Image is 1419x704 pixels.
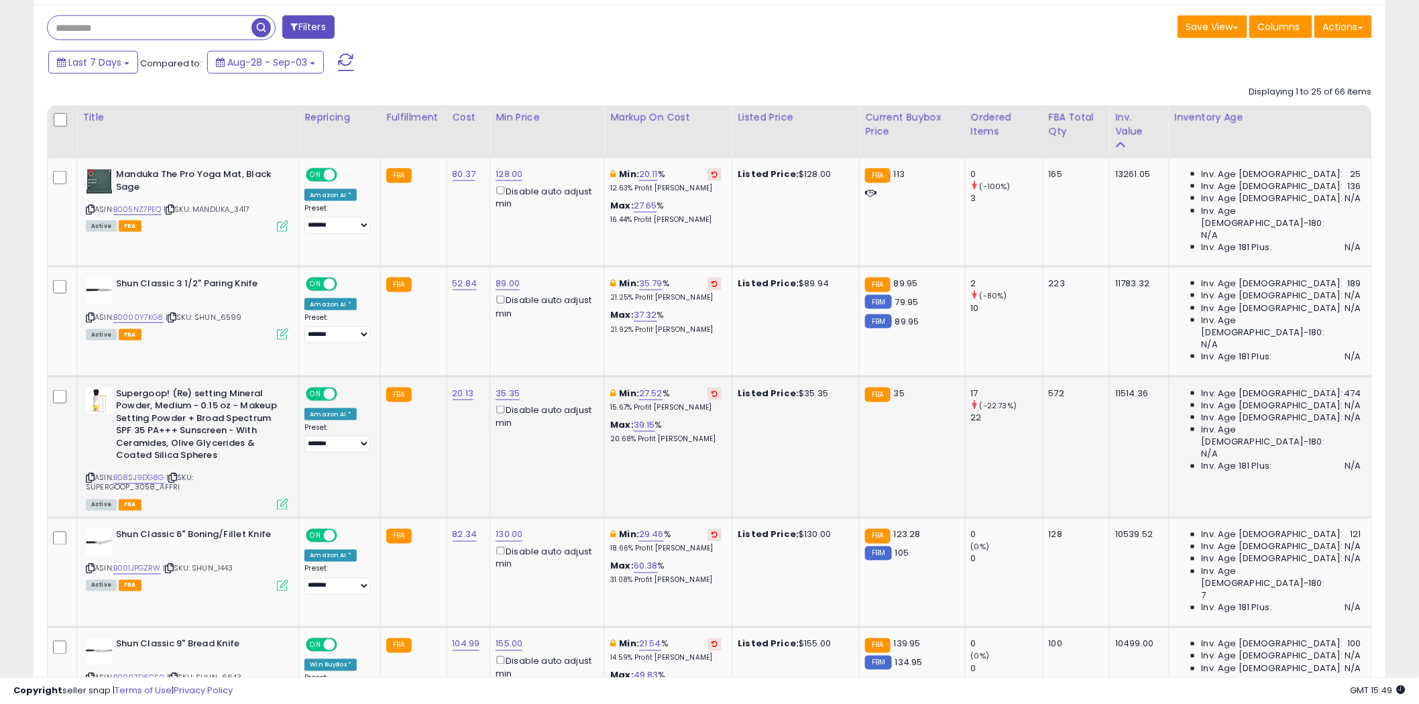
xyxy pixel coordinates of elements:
[634,199,657,213] a: 27.65
[1345,400,1361,412] span: N/A
[86,638,113,665] img: 21NmWAm+z6L._SL40_.jpg
[496,638,522,651] a: 155.00
[738,528,799,541] b: Listed Price:
[86,580,117,591] span: All listings currently available for purchase on Amazon
[1345,388,1361,400] span: 474
[971,302,1043,314] div: 10
[1345,302,1361,314] span: N/A
[86,500,117,511] span: All listings currently available for purchase on Amazon
[1049,111,1104,139] div: FBA Total Qty
[1202,388,1343,400] span: Inv. Age [DEMOGRAPHIC_DATA]:
[620,387,640,400] b: Min:
[865,546,891,561] small: FBM
[865,295,891,309] small: FBM
[304,313,370,343] div: Preset:
[335,530,357,542] span: OFF
[1115,278,1159,290] div: 11783.32
[610,561,722,585] div: %
[1202,168,1343,180] span: Inv. Age [DEMOGRAPHIC_DATA]:
[1345,602,1361,614] span: N/A
[1345,461,1361,473] span: N/A
[1348,180,1361,192] span: 136
[634,560,658,573] a: 60.38
[865,529,890,544] small: FBA
[610,434,722,444] p: 20.68% Profit [PERSON_NAME]
[738,111,854,125] div: Listed Price
[304,298,357,310] div: Amazon AI *
[895,656,923,669] span: 134.95
[865,278,890,292] small: FBA
[453,111,485,125] div: Cost
[610,168,722,193] div: %
[971,638,1043,650] div: 0
[116,529,279,545] b: Shun Classic 6" Boning/Fillet Knife
[308,170,325,181] span: ON
[639,638,661,651] a: 21.54
[1345,663,1361,675] span: N/A
[113,312,164,323] a: B0000Y7KG8
[304,565,370,595] div: Preset:
[308,530,325,542] span: ON
[971,412,1043,424] div: 22
[1348,278,1361,290] span: 189
[895,296,919,308] span: 79.95
[116,168,279,196] b: Manduka The Pro Yoga Mat, Black Sage
[86,221,117,232] span: All listings currently available for purchase on Amazon
[865,111,959,139] div: Current Buybox Price
[1202,302,1343,314] span: Inv. Age [DEMOGRAPHIC_DATA]:
[1175,111,1366,125] div: Inventory Age
[304,659,357,671] div: Win BuyBox *
[1202,339,1218,351] span: N/A
[1202,424,1361,448] span: Inv. Age [DEMOGRAPHIC_DATA]-180:
[610,308,634,321] b: Max:
[82,111,293,125] div: Title
[86,329,117,341] span: All listings currently available for purchase on Amazon
[113,563,161,575] a: B001JPGZRW
[386,111,441,125] div: Fulfillment
[1202,400,1343,412] span: Inv. Age [DEMOGRAPHIC_DATA]:
[971,168,1043,180] div: 0
[610,388,722,412] div: %
[113,204,162,215] a: B005NZ7PEQ
[496,654,594,680] div: Disable auto adjust min
[1115,388,1159,400] div: 11514.36
[13,684,62,697] strong: Copyright
[894,387,905,400] span: 35
[164,204,249,215] span: | SKU: MANDUKA_3417
[308,640,325,651] span: ON
[610,638,722,663] div: %
[894,277,918,290] span: 89.95
[1202,314,1361,339] span: Inv. Age [DEMOGRAPHIC_DATA]-180:
[895,547,909,560] span: 105
[971,553,1043,565] div: 0
[1202,650,1343,662] span: Inv. Age [DEMOGRAPHIC_DATA]:
[1178,15,1247,38] button: Save View
[610,529,722,554] div: %
[335,170,357,181] span: OFF
[980,400,1017,411] small: (-22.73%)
[1351,684,1406,697] span: 2025-09-11 15:49 GMT
[1202,180,1343,192] span: Inv. Age [DEMOGRAPHIC_DATA]:
[738,387,799,400] b: Listed Price:
[738,529,849,541] div: $130.00
[166,312,242,322] span: | SKU: SHUN_6599
[1049,638,1099,650] div: 100
[282,15,335,39] button: Filters
[865,168,890,183] small: FBA
[1115,111,1163,139] div: Inv. value
[1202,412,1343,424] span: Inv. Age [DEMOGRAPHIC_DATA]:
[119,329,141,341] span: FBA
[1115,529,1159,541] div: 10539.52
[453,277,477,290] a: 52.84
[1202,278,1343,290] span: Inv. Age [DEMOGRAPHIC_DATA]:
[738,638,799,650] b: Listed Price:
[1345,192,1361,204] span: N/A
[639,528,664,542] a: 29.46
[895,315,919,328] span: 89.95
[971,278,1043,290] div: 2
[620,528,640,541] b: Min:
[738,277,799,290] b: Listed Price:
[1202,529,1343,541] span: Inv. Age [DEMOGRAPHIC_DATA]:
[116,278,279,294] b: Shun Classic 3 1/2" Paring Knife
[453,528,477,542] a: 82.34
